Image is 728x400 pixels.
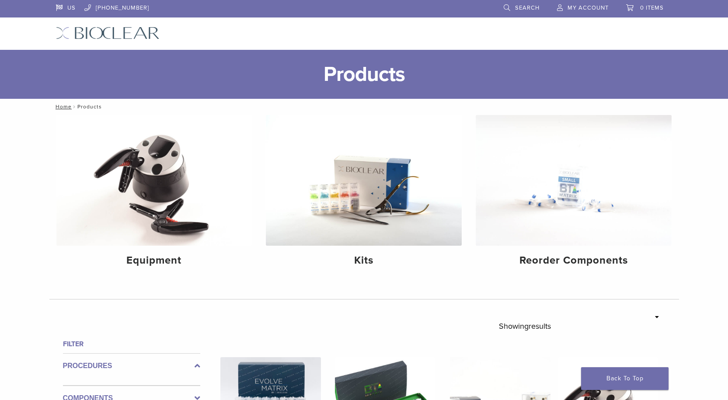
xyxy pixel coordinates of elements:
[476,115,672,246] img: Reorder Components
[63,253,245,268] h4: Equipment
[56,27,160,39] img: Bioclear
[483,253,665,268] h4: Reorder Components
[568,4,609,11] span: My Account
[53,104,72,110] a: Home
[49,99,679,115] nav: Products
[515,4,540,11] span: Search
[273,253,455,268] h4: Kits
[476,115,672,274] a: Reorder Components
[56,115,252,274] a: Equipment
[640,4,664,11] span: 0 items
[499,317,551,335] p: Showing results
[266,115,462,274] a: Kits
[63,339,200,349] h4: Filter
[581,367,669,390] a: Back To Top
[266,115,462,246] img: Kits
[72,104,77,109] span: /
[56,115,252,246] img: Equipment
[63,361,200,371] label: Procedures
